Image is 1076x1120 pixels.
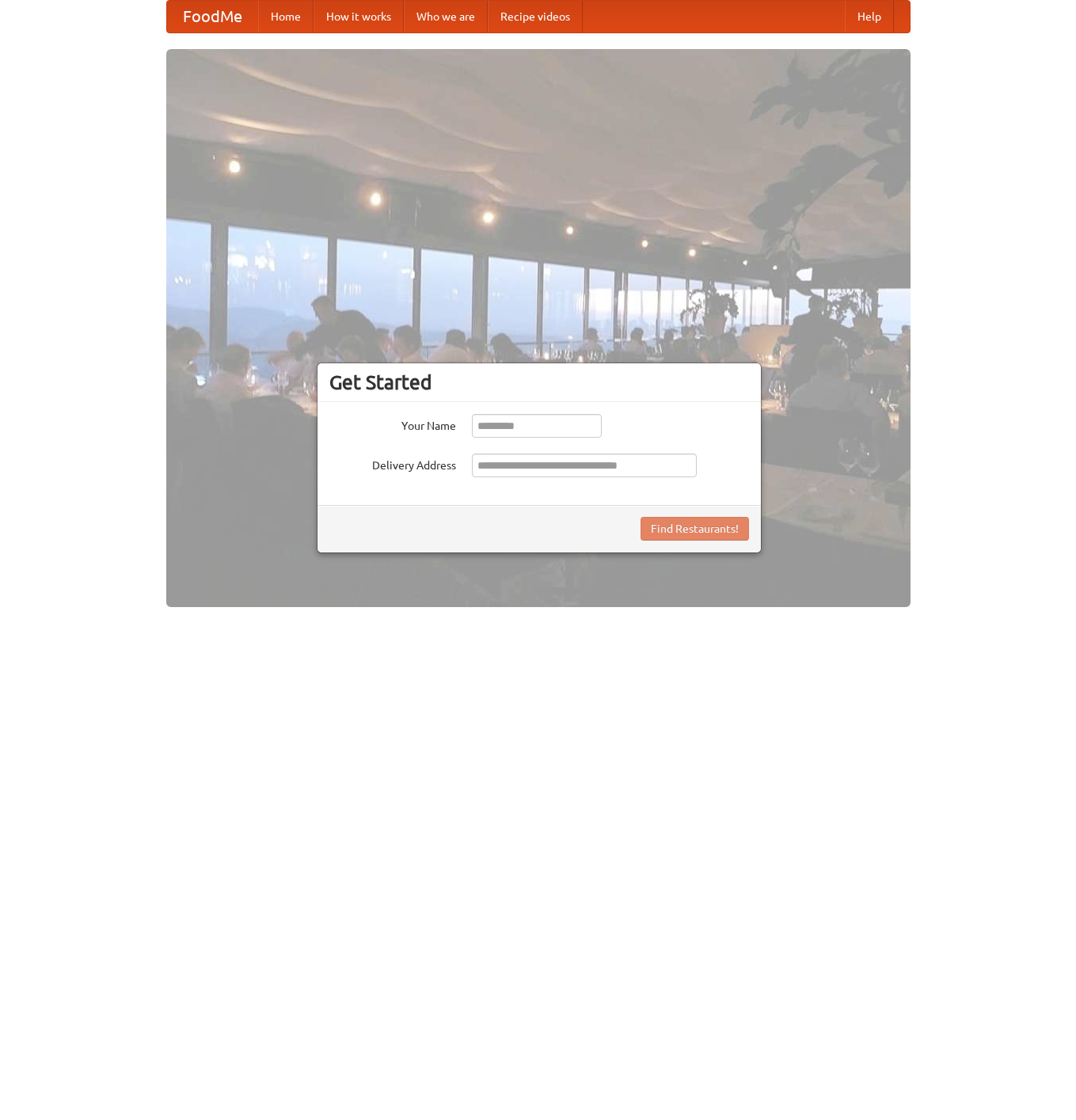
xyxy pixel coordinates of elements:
[488,1,583,32] a: Recipe videos
[845,1,894,32] a: Help
[329,454,456,473] label: Delivery Address
[258,1,314,32] a: Home
[641,517,749,541] button: Find Restaurants!
[314,1,404,32] a: How it works
[329,370,749,394] h3: Get Started
[167,1,258,32] a: FoodMe
[404,1,488,32] a: Who we are
[329,414,456,434] label: Your Name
